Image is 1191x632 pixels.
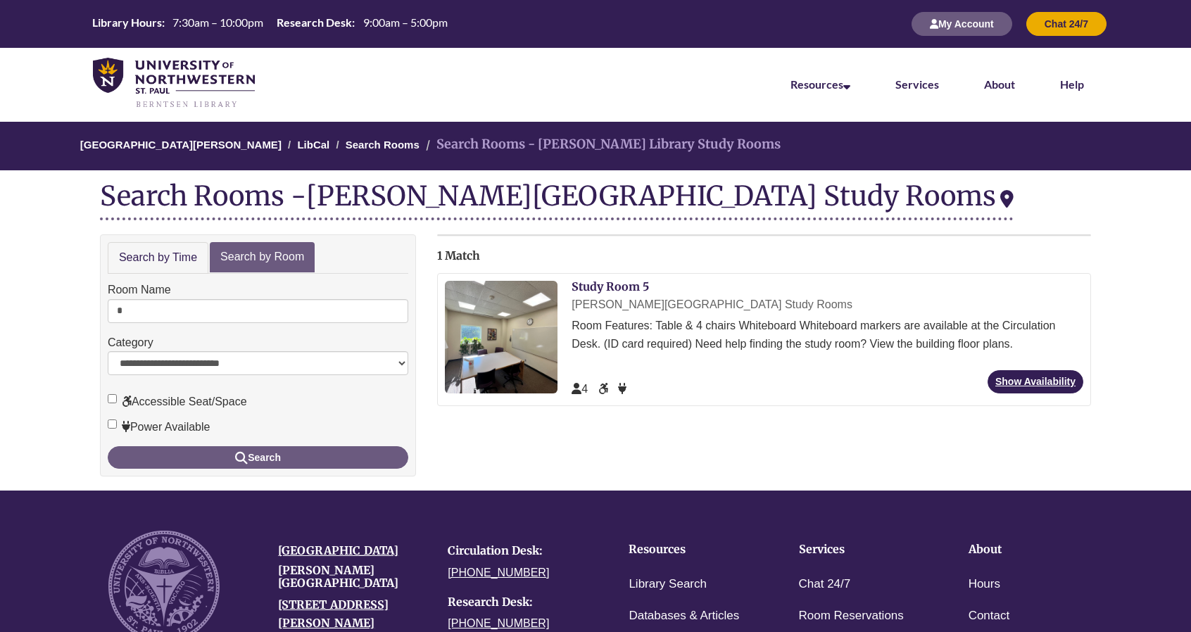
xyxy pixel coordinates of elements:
[969,543,1095,556] h4: About
[969,606,1010,626] a: Contact
[790,77,850,91] a: Resources
[572,383,588,395] span: The capacity of this space
[572,296,1083,314] div: [PERSON_NAME][GEOGRAPHIC_DATA] Study Rooms
[437,250,1091,263] h2: 1 Match
[895,77,939,91] a: Services
[80,139,282,151] a: [GEOGRAPHIC_DATA][PERSON_NAME]
[448,545,596,557] h4: Circulation Desk:
[108,419,117,429] input: Power Available
[278,543,398,557] a: [GEOGRAPHIC_DATA]
[969,574,1000,595] a: Hours
[629,543,755,556] h4: Resources
[799,606,904,626] a: Room Reservations
[984,77,1015,91] a: About
[988,370,1083,393] a: Show Availability
[445,281,557,393] img: Study Room 5
[629,574,707,595] a: Library Search
[87,15,167,30] th: Library Hours:
[87,15,453,32] table: Hours Today
[108,334,153,352] label: Category
[1026,12,1107,36] button: Chat 24/7
[1060,77,1084,91] a: Help
[271,15,357,30] th: Research Desk:
[297,139,329,151] a: LibCal
[598,383,611,395] span: Accessible Seat/Space
[108,242,208,274] a: Search by Time
[108,418,210,436] label: Power Available
[912,12,1012,36] button: My Account
[100,181,1014,220] div: Search Rooms -
[346,139,420,151] a: Search Rooms
[108,393,247,411] label: Accessible Seat/Space
[93,58,255,109] img: UNWSP Library Logo
[618,383,626,395] span: Power Available
[572,317,1083,353] div: Room Features: Table & 4 chairs Whiteboard Whiteboard markers are available at the Circulation De...
[306,179,1014,213] div: [PERSON_NAME][GEOGRAPHIC_DATA] Study Rooms
[572,279,649,293] a: Study Room 5
[629,606,739,626] a: Databases & Articles
[87,15,453,33] a: Hours Today
[1026,18,1107,30] a: Chat 24/7
[278,564,427,589] h4: [PERSON_NAME][GEOGRAPHIC_DATA]
[100,122,1091,170] nav: Breadcrumb
[108,281,171,299] label: Room Name
[363,15,448,29] span: 9:00am – 5:00pm
[422,134,781,155] li: Search Rooms - [PERSON_NAME] Library Study Rooms
[108,446,408,469] button: Search
[172,15,263,29] span: 7:30am – 10:00pm
[448,596,596,609] h4: Research Desk:
[799,543,925,556] h4: Services
[448,567,549,579] a: [PHONE_NUMBER]
[912,18,1012,30] a: My Account
[448,617,549,629] a: [PHONE_NUMBER]
[210,242,315,272] a: Search by Room
[108,394,117,403] input: Accessible Seat/Space
[799,574,851,595] a: Chat 24/7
